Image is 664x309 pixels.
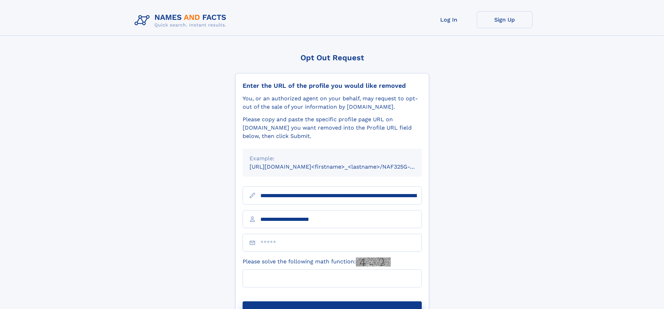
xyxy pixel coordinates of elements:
[250,163,435,170] small: [URL][DOMAIN_NAME]<firstname>_<lastname>/NAF325G-xxxxxxxx
[250,154,415,163] div: Example:
[243,82,422,90] div: Enter the URL of the profile you would like removed
[477,11,533,28] a: Sign Up
[243,115,422,140] div: Please copy and paste the specific profile page URL on [DOMAIN_NAME] you want removed into the Pr...
[243,94,422,111] div: You, or an authorized agent on your behalf, may request to opt-out of the sale of your informatio...
[421,11,477,28] a: Log In
[235,53,429,62] div: Opt Out Request
[132,11,232,30] img: Logo Names and Facts
[243,257,391,266] label: Please solve the following math function:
